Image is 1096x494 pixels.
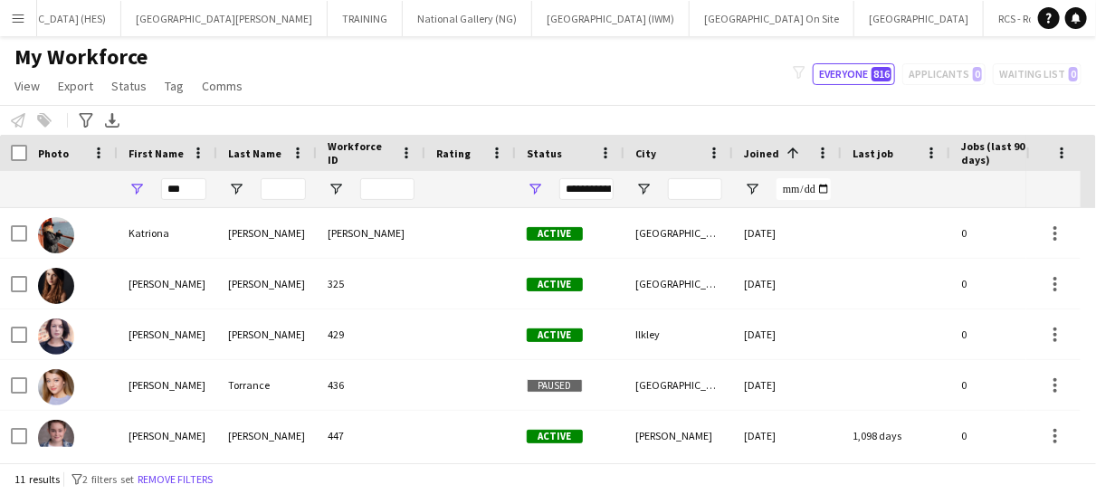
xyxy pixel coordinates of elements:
[527,227,583,241] span: Active
[38,147,69,160] span: Photo
[195,74,250,98] a: Comms
[328,1,403,36] button: TRAINING
[75,109,97,131] app-action-btn: Advanced filters
[777,178,831,200] input: Joined Filter Input
[157,74,191,98] a: Tag
[134,470,216,489] button: Remove filters
[38,369,74,405] img: Katie Torrance
[360,178,415,200] input: Workforce ID Filter Input
[161,178,206,200] input: First Name Filter Input
[228,147,281,160] span: Last Name
[403,1,532,36] button: National Gallery (NG)
[111,78,147,94] span: Status
[527,278,583,291] span: Active
[624,309,733,359] div: Ilkley
[317,208,425,258] div: [PERSON_NAME]
[527,147,562,160] span: Status
[328,139,393,166] span: Workforce ID
[317,360,425,410] div: 436
[624,208,733,258] div: [GEOGRAPHIC_DATA]
[950,259,1068,309] div: 0
[101,109,123,131] app-action-btn: Export XLSX
[733,360,842,410] div: [DATE]
[217,208,317,258] div: [PERSON_NAME]
[317,259,425,309] div: 325
[624,411,733,461] div: [PERSON_NAME]
[217,411,317,461] div: [PERSON_NAME]
[217,259,317,309] div: [PERSON_NAME]
[842,411,950,461] div: 1,098 days
[328,181,344,197] button: Open Filter Menu
[527,430,583,443] span: Active
[813,63,895,85] button: Everyone816
[744,147,779,160] span: Joined
[950,208,1068,258] div: 0
[217,360,317,410] div: Torrance
[436,147,471,160] span: Rating
[532,1,690,36] button: [GEOGRAPHIC_DATA] (IWM)
[950,411,1068,461] div: 0
[121,1,328,36] button: [GEOGRAPHIC_DATA][PERSON_NAME]
[129,147,184,160] span: First Name
[165,78,184,94] span: Tag
[58,78,93,94] span: Export
[14,78,40,94] span: View
[118,309,217,359] div: [PERSON_NAME]
[51,74,100,98] a: Export
[228,181,244,197] button: Open Filter Menu
[118,360,217,410] div: [PERSON_NAME]
[872,67,891,81] span: 816
[118,208,217,258] div: Katriona
[744,181,760,197] button: Open Filter Menu
[317,411,425,461] div: 447
[38,217,74,253] img: Katriona Perrett
[635,147,656,160] span: City
[635,181,652,197] button: Open Filter Menu
[733,411,842,461] div: [DATE]
[14,43,148,71] span: My Workforce
[950,309,1068,359] div: 0
[118,259,217,309] div: [PERSON_NAME]
[104,74,154,98] a: Status
[129,181,145,197] button: Open Filter Menu
[38,268,74,304] img: Katie Beard
[527,328,583,342] span: Active
[624,360,733,410] div: [GEOGRAPHIC_DATA]
[733,208,842,258] div: [DATE]
[853,147,893,160] span: Last job
[733,309,842,359] div: [DATE]
[261,178,306,200] input: Last Name Filter Input
[217,309,317,359] div: [PERSON_NAME]
[38,318,74,355] img: Kate Hargrave
[38,420,74,456] img: Katie Proctor
[624,259,733,309] div: [GEOGRAPHIC_DATA]
[7,74,47,98] a: View
[527,181,543,197] button: Open Filter Menu
[961,139,1035,166] span: Jobs (last 90 days)
[950,360,1068,410] div: 0
[118,411,217,461] div: [PERSON_NAME]
[690,1,854,36] button: [GEOGRAPHIC_DATA] On Site
[317,309,425,359] div: 429
[202,78,243,94] span: Comms
[527,379,583,393] span: Paused
[82,472,134,486] span: 2 filters set
[733,259,842,309] div: [DATE]
[854,1,984,36] button: [GEOGRAPHIC_DATA]
[668,178,722,200] input: City Filter Input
